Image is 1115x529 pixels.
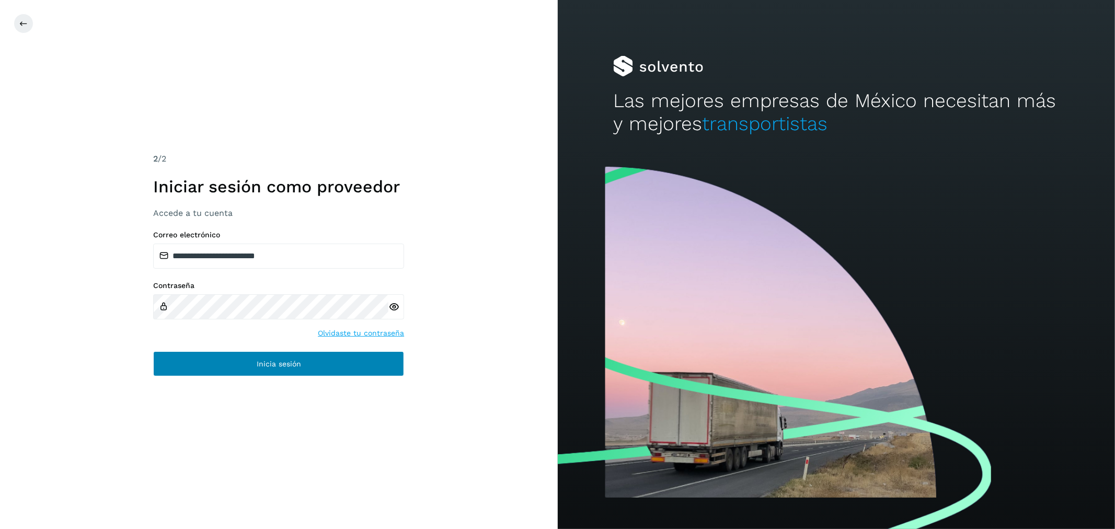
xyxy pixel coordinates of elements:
[153,231,404,239] label: Correo electrónico
[153,153,404,165] div: /2
[257,360,301,367] span: Inicia sesión
[153,208,404,218] h3: Accede a tu cuenta
[613,89,1059,136] h2: Las mejores empresas de México necesitan más y mejores
[318,328,404,339] a: Olvidaste tu contraseña
[153,177,404,197] h1: Iniciar sesión como proveedor
[702,112,827,135] span: transportistas
[153,281,404,290] label: Contraseña
[153,351,404,376] button: Inicia sesión
[153,154,158,164] span: 2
